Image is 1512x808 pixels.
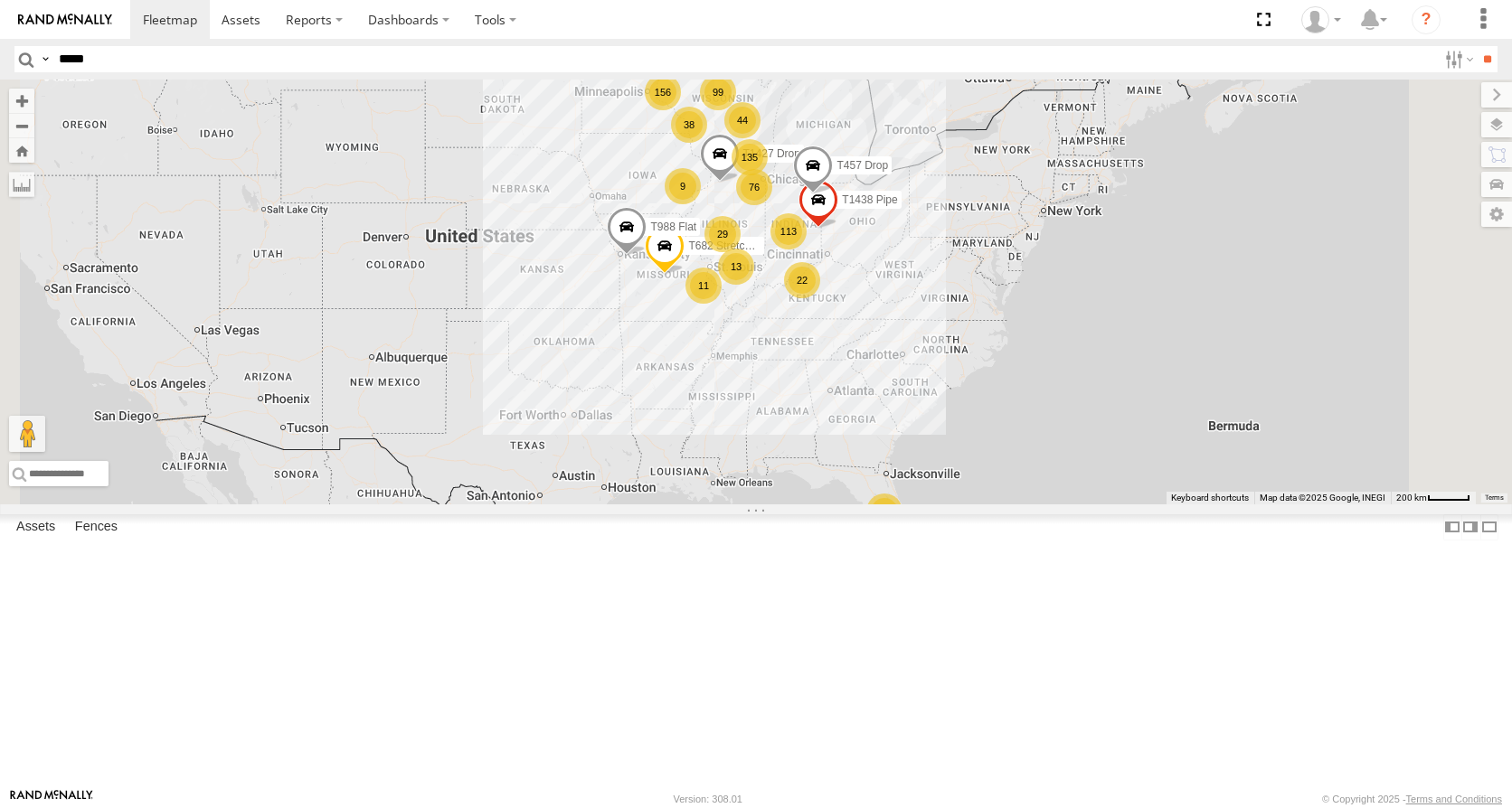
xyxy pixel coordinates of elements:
div: 44 [724,102,761,138]
div: © Copyright 2025 - [1322,794,1502,804]
div: 11 [685,268,722,304]
div: 135 [732,139,768,175]
span: T988 Flat [650,221,696,233]
label: Measure [9,172,34,197]
label: Assets [7,514,64,540]
button: Zoom in [9,89,34,113]
label: Fences [66,514,127,540]
label: Dock Summary Table to the Right [1461,514,1479,540]
div: 9 [665,168,701,204]
button: Keyboard shortcuts [1171,492,1249,504]
div: 13 [718,249,754,285]
span: T457 Drop [836,160,888,173]
button: Zoom out [9,113,34,138]
span: T682 Stretch Flat [688,240,771,252]
div: 76 [736,169,772,205]
span: 200 km [1396,493,1427,503]
button: Map Scale: 200 km per 44 pixels [1391,492,1476,504]
a: Terms and Conditions [1406,794,1502,804]
span: Map data ©2025 Google, INEGI [1260,493,1385,503]
a: Terms (opens in new tab) [1485,494,1504,502]
label: Dock Summary Table to the Left [1443,514,1461,540]
i: ? [1412,5,1441,34]
img: rand-logo.svg [18,14,112,26]
div: 29 [704,216,741,252]
label: Search Query [38,46,52,72]
div: 38 [671,107,707,143]
label: Map Settings [1481,202,1512,227]
div: 113 [770,213,807,249]
div: Eric Aune [1295,6,1347,33]
div: 10 [866,493,902,530]
div: 22 [784,262,820,298]
button: Zoom Home [9,138,34,163]
div: 99 [700,74,736,110]
span: T1427 Drop [743,147,800,160]
button: Drag Pegman onto the map to open Street View [9,416,45,452]
div: Version: 308.01 [674,794,742,804]
label: Search Filter Options [1438,46,1477,72]
div: 156 [645,74,681,110]
span: T1438 Pipe [842,193,897,206]
a: Visit our Website [10,790,93,808]
label: Hide Summary Table [1480,514,1498,540]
